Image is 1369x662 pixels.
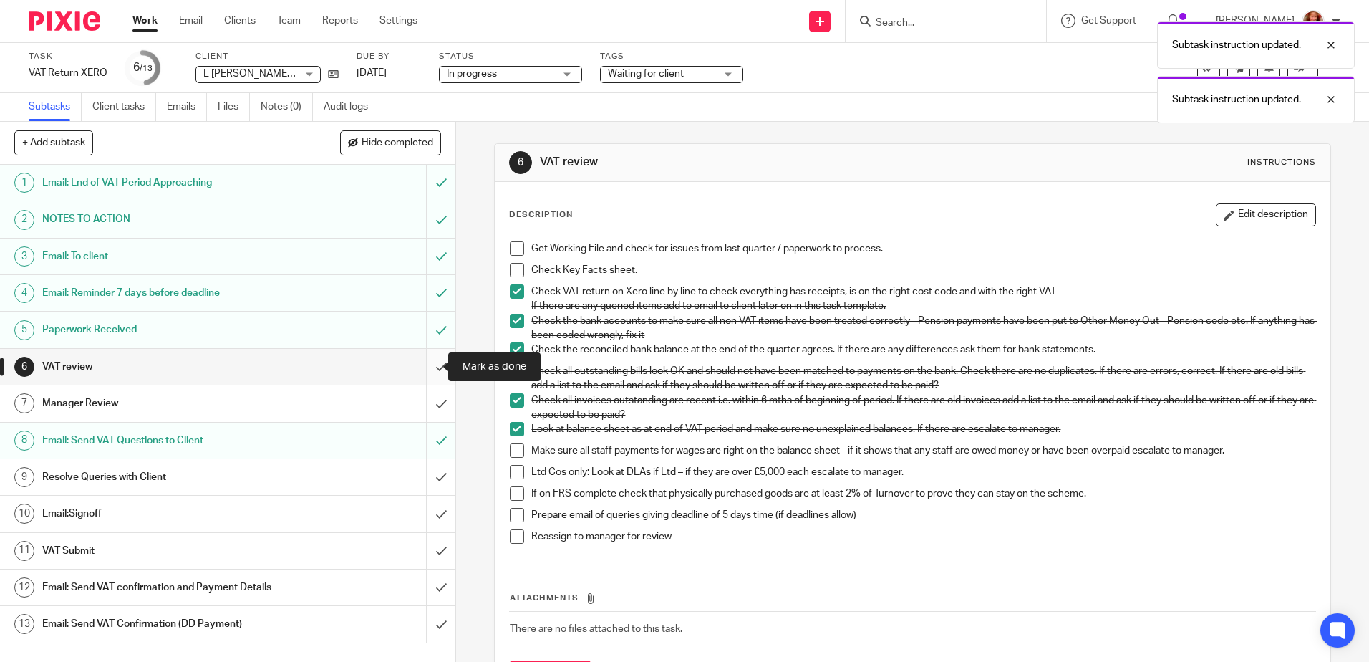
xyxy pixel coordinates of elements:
a: Email [179,14,203,28]
p: If on FRS complete check that physically purchased goods are at least 2% of Turnover to prove the... [531,486,1315,501]
p: Check all invoices outstanding are recent i.e. within 6 mths of beginning of period. If there are... [531,393,1315,423]
div: 6 [509,151,532,174]
p: Check Key Facts sheet. [531,263,1315,277]
span: Attachments [510,594,579,602]
label: Task [29,51,107,62]
label: Client [195,51,339,62]
h1: Resolve Queries with Client [42,466,289,488]
div: 12 [14,577,34,598]
p: Reassign to manager for review [531,529,1315,544]
div: 4 [14,283,34,303]
a: Clients [224,14,256,28]
a: Work [132,14,158,28]
h1: Email: Send VAT Questions to Client [42,430,289,451]
p: Subtask instruction updated. [1172,92,1301,107]
div: 10 [14,504,34,524]
div: 13 [14,614,34,634]
div: 6 [14,357,34,377]
img: Pixie [29,11,100,31]
a: Team [277,14,301,28]
h1: NOTES TO ACTION [42,208,289,230]
a: Files [218,93,250,121]
h1: VAT review [540,155,943,170]
p: Prepare email of queries giving deadline of 5 days time (if deadlines allow) [531,508,1315,522]
div: VAT Return XERO [29,66,107,80]
a: Settings [379,14,417,28]
label: Tags [600,51,743,62]
p: Check all outstanding bills look OK and should not have been matched to payments on the bank. Che... [531,364,1315,393]
div: 11 [14,541,34,561]
button: + Add subtask [14,130,93,155]
img: sallycropped.JPG [1302,10,1325,33]
p: Subtask instruction updated. [1172,38,1301,52]
div: 3 [14,246,34,267]
p: Look at balance sheet as at end of VAT period and make sure no unexplained balances. If there are... [531,422,1315,436]
h1: VAT Submit [42,540,289,562]
a: Audit logs [324,93,379,121]
h1: Manager Review [42,393,289,414]
div: 8 [14,431,34,451]
div: 9 [14,467,34,487]
p: Check VAT return on Xero line by line to check everything has receipts, is on the right cost code... [531,284,1315,299]
a: Client tasks [92,93,156,121]
span: There are no files attached to this task. [510,624,682,634]
button: Hide completed [340,130,441,155]
a: Emails [167,93,207,121]
p: Get Working File and check for issues from last quarter / paperwork to process. [531,241,1315,256]
a: Notes (0) [261,93,313,121]
div: 7 [14,393,34,413]
h1: VAT review [42,356,289,378]
div: 6 [133,59,153,76]
label: Status [439,51,582,62]
h1: Email:Signoff [42,503,289,524]
span: Waiting for client [608,69,684,79]
small: /13 [140,64,153,72]
h1: Email: End of VAT Period Approaching [42,172,289,193]
span: [DATE] [357,68,387,78]
div: 5 [14,320,34,340]
p: Make sure all staff payments for wages are right on the balance sheet - if it shows that any staf... [531,443,1315,458]
a: Subtasks [29,93,82,121]
a: Reports [322,14,358,28]
div: 1 [14,173,34,193]
p: Ltd Cos only: Look at DLAs if Ltd – if they are over £5,000 each escalate to manager. [531,465,1315,479]
p: If there are any queried items add to email to client later on in this task template. [531,299,1315,313]
p: Check the reconciled bank balance at the end of the quarter agrees. If there are any differences ... [531,342,1315,357]
p: Description [509,209,573,221]
h1: Email: To client [42,246,289,267]
label: Due by [357,51,421,62]
div: Instructions [1247,157,1316,168]
h1: Email: Reminder 7 days before deadline [42,282,289,304]
span: L [PERSON_NAME] Plumbing & Heating Ltd [203,69,397,79]
span: Hide completed [362,138,433,149]
span: In progress [447,69,497,79]
div: 2 [14,210,34,230]
h1: Email: Send VAT Confirmation (DD Payment) [42,613,289,635]
h1: Paperwork Received [42,319,289,340]
button: Edit description [1216,203,1316,226]
p: Check the bank accounts to make sure all non VAT items have been treated correctly - Pension paym... [531,314,1315,343]
h1: Email: Send VAT confirmation and Payment Details [42,577,289,598]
